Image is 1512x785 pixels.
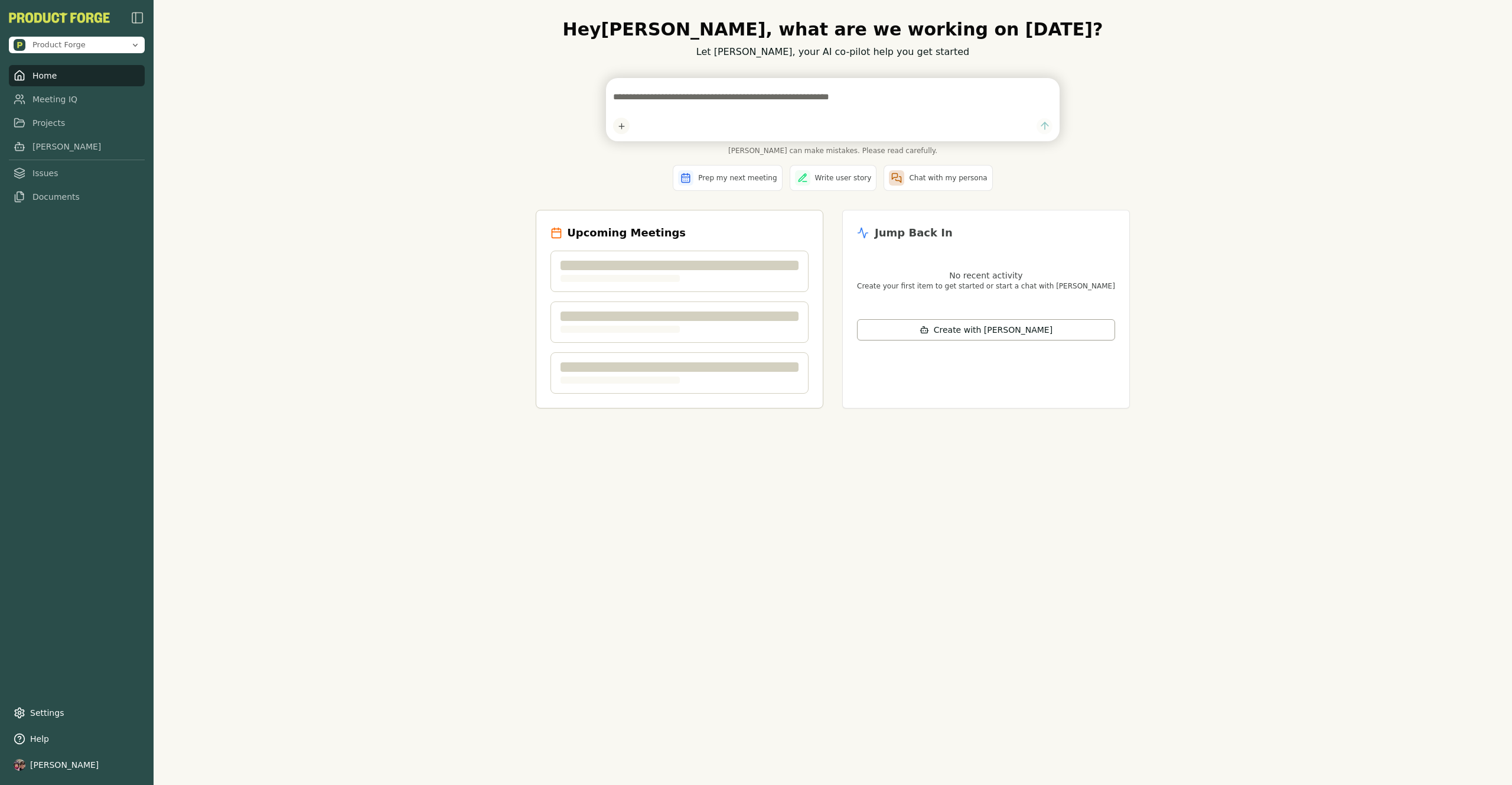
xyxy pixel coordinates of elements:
a: Meeting IQ [9,89,145,110]
a: Projects [9,112,145,134]
h1: Hey [PERSON_NAME] , what are we working on [DATE]? [536,19,1130,40]
button: Prep my next meeting [673,165,782,191]
img: profile [14,759,25,771]
button: Add content to chat [613,118,630,134]
p: No recent activity [857,270,1115,281]
span: Product Forge [32,40,86,50]
p: Create your first item to get started or start a chat with [PERSON_NAME] [857,281,1115,291]
button: [PERSON_NAME] [9,754,145,776]
span: Write user story [815,173,872,183]
a: Documents [9,186,145,207]
img: Product Forge [9,12,110,23]
a: Settings [9,702,145,724]
button: Open organization switcher [9,37,145,53]
img: sidebar [131,11,145,25]
button: Write user story [790,165,877,191]
button: Create with [PERSON_NAME] [857,319,1115,340]
a: Issues [9,163,145,184]
h2: Upcoming Meetings [567,225,686,241]
span: Chat with my persona [909,173,987,183]
a: [PERSON_NAME] [9,136,145,157]
button: Chat with my persona [884,165,992,191]
button: Send message [1037,118,1052,134]
span: Create with [PERSON_NAME] [934,324,1052,336]
img: Product Forge [14,39,25,51]
button: PF-Logo [9,12,110,23]
span: Prep my next meeting [698,173,777,183]
button: Help [9,728,145,750]
a: Home [9,65,145,86]
h2: Jump Back In [875,225,953,241]
p: Let [PERSON_NAME], your AI co-pilot help you get started [536,45,1130,59]
span: [PERSON_NAME] can make mistakes. Please read carefully. [606,146,1060,155]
